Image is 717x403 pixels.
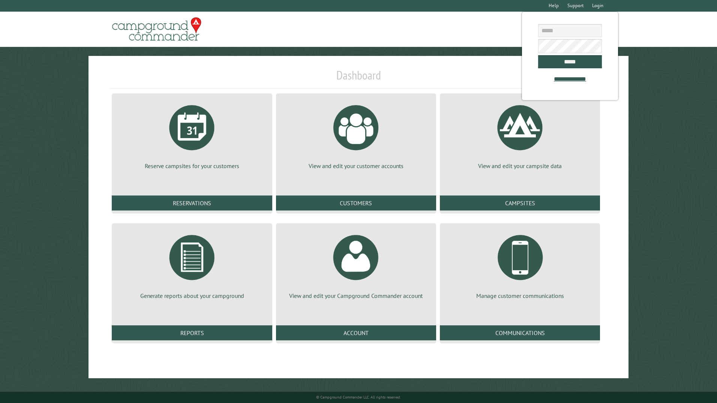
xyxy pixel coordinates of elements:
p: Generate reports about your campground [121,292,263,300]
small: © Campground Commander LLC. All rights reserved. [316,395,401,400]
a: Manage customer communications [449,229,591,300]
a: Campsites [440,195,600,211]
a: Account [276,325,436,340]
a: Reports [112,325,272,340]
p: View and edit your customer accounts [285,162,427,170]
a: View and edit your Campground Commander account [285,229,427,300]
h1: Dashboard [110,68,607,89]
p: View and edit your campsite data [449,162,591,170]
a: View and edit your campsite data [449,99,591,170]
a: Customers [276,195,436,211]
p: Reserve campsites for your customers [121,162,263,170]
a: Generate reports about your campground [121,229,263,300]
a: View and edit your customer accounts [285,99,427,170]
a: Communications [440,325,600,340]
a: Reserve campsites for your customers [121,99,263,170]
a: Reservations [112,195,272,211]
img: Campground Commander [110,15,204,44]
p: Manage customer communications [449,292,591,300]
p: View and edit your Campground Commander account [285,292,427,300]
